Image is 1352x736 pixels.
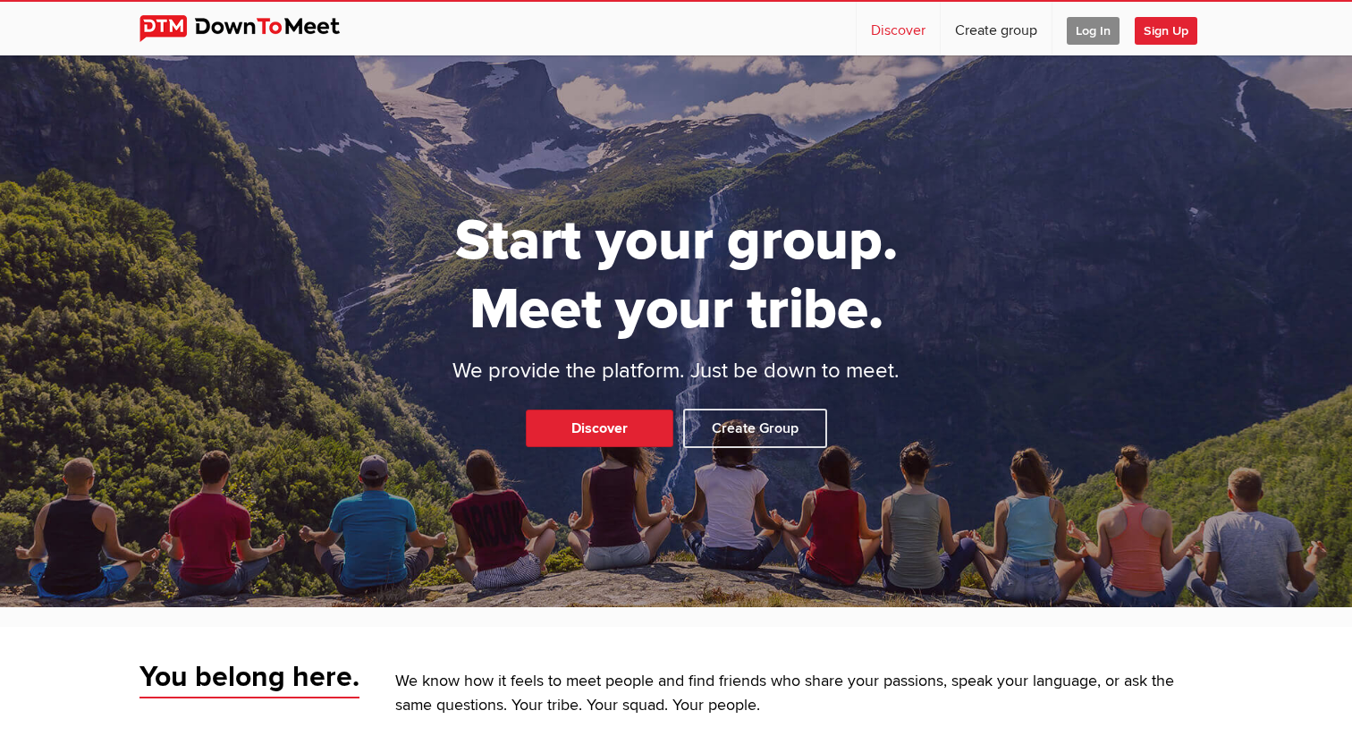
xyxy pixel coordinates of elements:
[395,670,1213,718] p: We know how it feels to meet people and find friends who share your passions, speak your language...
[526,410,673,447] a: Discover
[385,207,967,344] h1: Start your group. Meet your tribe.
[1135,2,1212,55] a: Sign Up
[941,2,1052,55] a: Create group
[139,15,368,42] img: DownToMeet
[139,659,359,698] span: You belong here.
[1067,17,1120,45] span: Log In
[857,2,940,55] a: Discover
[1135,17,1197,45] span: Sign Up
[683,409,827,448] a: Create Group
[1052,2,1134,55] a: Log In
